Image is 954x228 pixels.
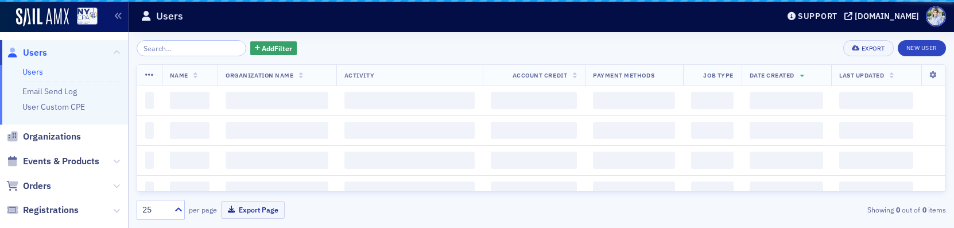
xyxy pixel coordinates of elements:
[145,122,154,139] span: ‌
[798,11,837,21] div: Support
[344,71,374,79] span: Activity
[491,92,577,109] span: ‌
[684,204,946,215] div: Showing out of items
[750,92,823,109] span: ‌
[691,122,734,139] span: ‌
[23,130,81,143] span: Organizations
[6,180,51,192] a: Orders
[839,122,913,139] span: ‌
[250,41,297,56] button: AddFilter
[750,152,823,169] span: ‌
[170,122,210,139] span: ‌
[6,155,99,168] a: Events & Products
[23,47,47,59] span: Users
[137,40,246,56] input: Search…
[926,6,946,26] span: Profile
[750,71,794,79] span: Date Created
[6,47,47,59] a: Users
[593,92,675,109] span: ‌
[344,92,475,109] span: ‌
[23,180,51,192] span: Orders
[145,181,154,199] span: ‌
[344,152,475,169] span: ‌
[839,71,884,79] span: Last Updated
[894,204,902,215] strong: 0
[839,92,913,109] span: ‌
[226,71,293,79] span: Organization Name
[170,71,188,79] span: Name
[221,201,285,219] button: Export Page
[862,45,885,52] div: Export
[16,8,69,26] img: SailAMX
[703,71,733,79] span: Job Type
[843,40,893,56] button: Export
[593,152,675,169] span: ‌
[22,102,85,112] a: User Custom CPE
[142,204,168,216] div: 25
[226,181,328,199] span: ‌
[513,71,567,79] span: Account Credit
[226,152,328,169] span: ‌
[691,181,734,199] span: ‌
[226,92,328,109] span: ‌
[593,122,675,139] span: ‌
[6,130,81,143] a: Organizations
[262,43,292,53] span: Add Filter
[170,181,210,199] span: ‌
[750,181,823,199] span: ‌
[170,152,210,169] span: ‌
[170,92,210,109] span: ‌
[691,92,734,109] span: ‌
[839,181,913,199] span: ‌
[491,122,577,139] span: ‌
[491,152,577,169] span: ‌
[593,71,654,79] span: Payment Methods
[23,204,79,217] span: Registrations
[23,155,99,168] span: Events & Products
[344,181,475,199] span: ‌
[226,122,328,139] span: ‌
[491,181,577,199] span: ‌
[22,86,77,96] a: Email Send Log
[750,122,823,139] span: ‌
[77,7,98,25] img: SailAMX
[22,67,43,77] a: Users
[189,204,217,215] label: per page
[593,181,675,199] span: ‌
[69,7,98,27] a: View Homepage
[898,40,946,56] a: New User
[6,204,79,217] a: Registrations
[691,152,734,169] span: ‌
[145,92,154,109] span: ‌
[844,12,923,20] button: [DOMAIN_NAME]
[920,204,928,215] strong: 0
[855,11,919,21] div: [DOMAIN_NAME]
[156,9,183,23] h1: Users
[145,152,154,169] span: ‌
[344,122,475,139] span: ‌
[839,152,913,169] span: ‌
